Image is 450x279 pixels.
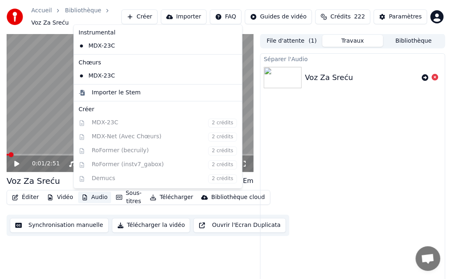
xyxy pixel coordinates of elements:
[245,9,312,24] button: Guides de vidéo
[10,218,109,233] button: Synchronisation manuelle
[330,13,350,21] span: Crédits
[75,56,240,69] div: Chœurs
[389,13,422,21] div: Paramètres
[243,176,253,186] div: Em
[261,35,322,47] button: File d'attente
[322,35,383,47] button: Travaux
[75,26,240,39] div: Instrumental
[260,54,445,64] div: Séparer l'Audio
[211,193,264,201] div: Bibliothèque cloud
[31,19,69,27] span: Voz Za Sreću
[305,72,353,83] div: Voz Za Sreću
[79,105,237,114] div: Créer
[7,175,60,187] div: Voz Za Sreću
[112,218,190,233] button: Télécharger la vidéo
[210,9,241,24] button: FAQ
[44,192,76,203] button: Vidéo
[47,160,60,168] span: 2:51
[9,192,42,203] button: Éditer
[146,192,196,203] button: Télécharger
[78,192,111,203] button: Audio
[415,246,440,271] a: Ouvrir le chat
[373,9,427,24] button: Paramètres
[383,35,444,47] button: Bibliothèque
[31,7,52,15] a: Accueil
[32,160,45,168] span: 0:01
[75,39,228,53] div: MDX-23C
[75,69,228,82] div: MDX-23C
[113,188,145,207] button: Sous-titres
[32,160,52,168] div: /
[7,9,23,25] img: youka
[92,89,141,97] div: Importer le Stem
[354,13,365,21] span: 222
[193,218,286,233] button: Ouvrir l'Ecran Duplicata
[121,9,158,24] button: Créer
[65,7,101,15] a: Bibliothèque
[315,9,370,24] button: Crédits222
[31,7,121,27] nav: breadcrumb
[309,37,317,45] span: ( 1 )
[161,9,206,24] button: Importer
